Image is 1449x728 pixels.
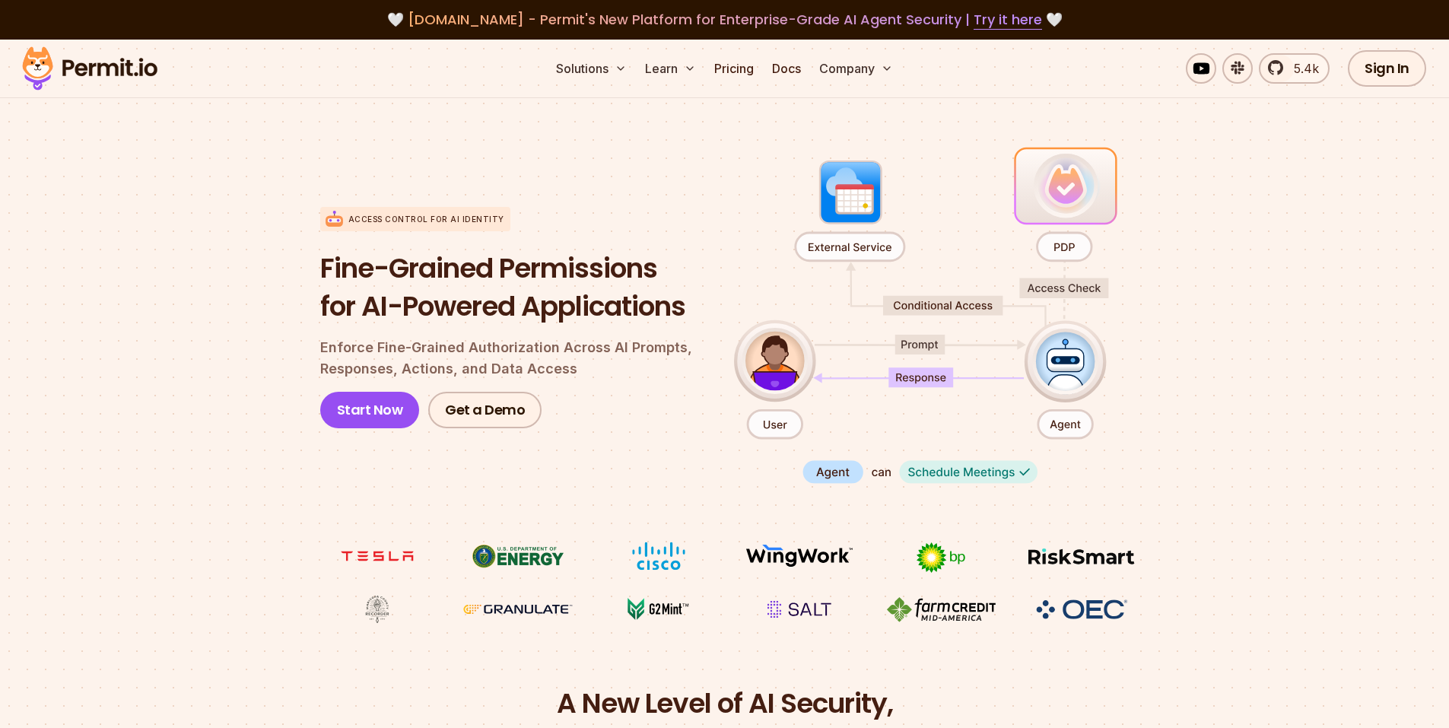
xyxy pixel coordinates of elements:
[602,595,716,624] img: G2mint
[461,542,575,571] img: US department of energy
[320,542,434,571] img: tesla
[15,43,164,94] img: Permit logo
[320,595,434,624] img: Maricopa County Recorder\'s Office
[742,595,856,624] img: salt
[602,542,716,571] img: Cisco
[320,392,420,428] a: Start Now
[320,337,710,380] p: Enforce Fine-Grained Authorization Across AI Prompts, Responses, Actions, and Data Access
[408,10,1042,29] span: [DOMAIN_NAME] - Permit's New Platform for Enterprise-Grade AI Agent Security |
[461,595,575,624] img: Granulate
[766,53,807,84] a: Docs
[1033,597,1130,622] img: OEC
[1259,53,1330,84] a: 5.4k
[1025,542,1139,571] img: Risksmart
[708,53,760,84] a: Pricing
[1285,59,1319,78] span: 5.4k
[884,595,998,624] img: Farm Credit
[884,542,998,574] img: bp
[974,10,1042,30] a: Try it here
[428,392,542,428] a: Get a Demo
[639,53,702,84] button: Learn
[37,9,1412,30] div: 🤍 🤍
[348,214,504,225] p: Access control for AI Identity
[813,53,899,84] button: Company
[742,542,856,571] img: Wingwork
[550,53,633,84] button: Solutions
[320,250,710,325] h1: Fine-Grained Permissions for AI-Powered Applications
[1348,50,1426,87] a: Sign In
